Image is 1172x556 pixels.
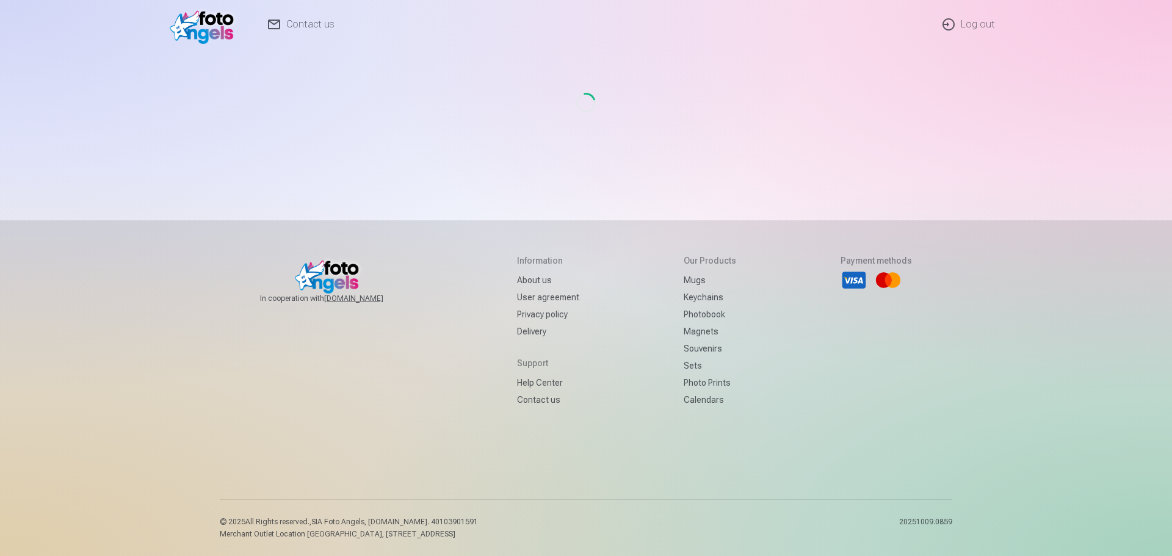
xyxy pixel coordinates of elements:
a: Photobook [684,306,736,323]
span: In cooperation with [260,294,413,303]
a: Privacy policy [517,306,579,323]
p: Merchant Outlet Location [GEOGRAPHIC_DATA], [STREET_ADDRESS] [220,529,478,539]
a: Sets [684,357,736,374]
h5: Information [517,255,579,267]
a: Magnets [684,323,736,340]
a: Mugs [684,272,736,289]
h5: Our products [684,255,736,267]
a: Calendars [684,391,736,408]
a: Contact us [517,391,579,408]
span: SIA Foto Angels, [DOMAIN_NAME]. 40103901591 [311,518,478,526]
a: Help Center [517,374,579,391]
a: [DOMAIN_NAME] [324,294,413,303]
li: Mastercard [875,267,902,294]
p: © 2025 All Rights reserved. , [220,517,478,527]
p: 20251009.0859 [899,517,952,539]
img: /fa1 [170,5,240,44]
a: Souvenirs [684,340,736,357]
a: User agreement [517,289,579,306]
a: Photo prints [684,374,736,391]
a: About us [517,272,579,289]
a: Delivery [517,323,579,340]
a: Keychains [684,289,736,306]
h5: Support [517,357,579,369]
h5: Payment methods [841,255,912,267]
li: Visa [841,267,867,294]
